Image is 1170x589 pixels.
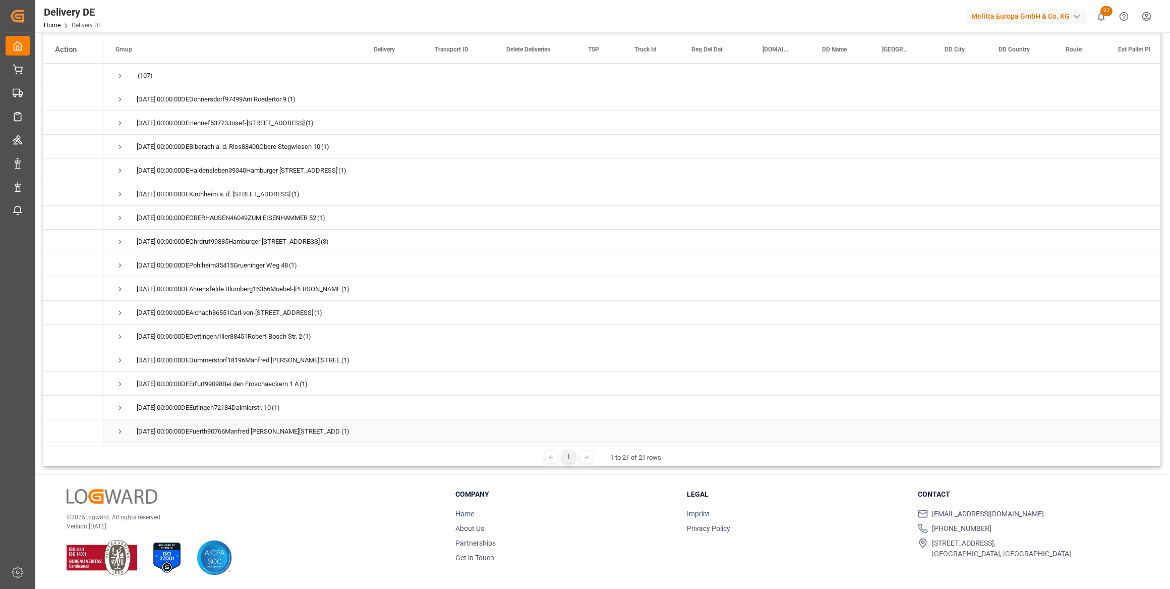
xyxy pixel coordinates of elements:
[455,489,674,500] h3: Company
[822,46,847,53] span: DD Name
[341,420,349,443] span: (1)
[455,539,496,547] a: Partnerships
[967,7,1090,26] button: Melitta Europa GmbH & Co. KG
[303,325,311,348] span: (1)
[1113,5,1135,28] button: Help Center
[67,489,157,504] img: Logward Logo
[1100,6,1113,16] span: 27
[43,253,103,277] div: Press SPACE to select this row.
[317,206,325,230] span: (1)
[43,64,103,87] div: Press SPACE to select this row.
[300,372,308,396] span: (1)
[43,443,103,467] div: Press SPACE to select this row.
[197,540,232,575] img: AICPA SOC
[289,254,297,277] span: (1)
[932,523,991,534] span: [PHONE_NUMBER]
[43,206,103,230] div: Press SPACE to select this row.
[314,301,322,325] span: (1)
[687,510,710,518] a: Imprint
[455,524,484,532] a: About Us
[562,451,575,463] div: 1
[43,277,103,301] div: Press SPACE to select this row.
[932,538,1071,559] span: [STREET_ADDRESS], [GEOGRAPHIC_DATA], [GEOGRAPHIC_DATA]
[137,230,320,253] div: [DATE] 00:00:00DEOhrdruf99885Hamburger [STREET_ADDRESS]
[455,554,494,562] a: Get in Touch
[455,510,474,518] a: Home
[137,278,340,301] div: [DATE] 00:00:00DEAhrensfelde Blumberg16356Moebel-[PERSON_NAME][STREET_ADDRESS]
[137,206,316,230] div: [DATE] 00:00:00DEOBERHAUSEN46049ZUM EISENHAMMER 52
[43,111,103,135] div: Press SPACE to select this row.
[1090,5,1113,28] button: show 27 new notifications
[932,509,1044,519] span: [EMAIL_ADDRESS][DOMAIN_NAME]
[967,9,1086,24] div: Melitta Europa GmbH & Co. KG
[43,182,103,206] div: Press SPACE to select this row.
[321,230,329,253] span: (3)
[44,5,102,20] div: Delivery DE
[918,489,1137,500] h3: Contact
[999,46,1030,53] span: DD Country
[43,325,103,348] div: Press SPACE to select this row.
[149,540,185,575] img: ISO 27001 Certification
[43,419,103,443] div: Press SPACE to select this row.
[291,183,300,206] span: (1)
[341,278,349,301] span: (1)
[43,135,103,158] div: Press SPACE to select this row.
[1066,46,1082,53] span: Route
[137,135,320,158] div: [DATE] 00:00:00DEBiberach a. d. Riss88400Obere Stegwiesen 10
[137,349,340,372] div: [DATE] 00:00:00DEDummerstorf18196Manfred [PERSON_NAME][STREET_ADDRESS]
[137,372,299,396] div: [DATE] 00:00:00DEErfurt99098Bei den Froschaeckern 1 A
[945,46,965,53] span: DD City
[341,349,349,372] span: (1)
[43,348,103,372] div: Press SPACE to select this row.
[137,325,302,348] div: [DATE] 00:00:00DEDettingen/Iller88451Robert-Bosch Str. 2
[272,396,280,419] span: (1)
[321,135,329,158] span: (1)
[55,45,77,54] div: Action
[137,396,271,419] div: [DATE] 00:00:00DEEutingen72184Daimlerstr. 10
[67,540,137,575] img: ISO 9001 & ISO 14001 Certification
[1118,46,1150,53] span: Est Pallet Pl
[44,22,61,29] a: Home
[691,46,723,53] span: Req Del Dat
[138,64,153,87] span: (107)
[687,524,730,532] a: Privacy Policy
[137,420,340,443] div: [DATE] 00:00:00DEFuerth90766Manfred [PERSON_NAME][STREET_ADDRESS]
[610,453,661,463] div: 1 to 21 of 21 rows
[338,159,346,182] span: (1)
[137,112,305,135] div: [DATE] 00:00:00DEHennef53773Josef-[STREET_ADDRESS]
[137,301,313,325] div: [DATE] 00:00:00DEAichach86551Carl-von-[STREET_ADDRESS]
[67,522,430,531] p: Version [DATE]
[306,112,314,135] span: (1)
[137,159,337,182] div: [DATE] 00:00:00DEHaldensleben39340Hamburger [STREET_ADDRESS]
[687,489,906,500] h3: Legal
[43,301,103,325] div: Press SPACE to select this row.
[763,46,789,53] span: [DOMAIN_NAME] Dat
[588,46,599,53] span: TSP
[435,46,469,53] span: Transport ID
[137,254,288,277] div: [DATE] 00:00:00DEPohlheim35415Grueninger Weg 48
[287,88,296,111] span: (1)
[43,396,103,419] div: Press SPACE to select this row.
[137,183,290,206] div: [DATE] 00:00:00DEKirchheim a. d. [STREET_ADDRESS]
[882,46,911,53] span: [GEOGRAPHIC_DATA]
[115,46,132,53] span: Group
[634,46,657,53] span: Truck Id
[374,46,395,53] span: Delivery
[137,88,286,111] div: [DATE] 00:00:00DEDonnersdorf97499Am Roedertor 9
[43,372,103,396] div: Press SPACE to select this row.
[43,158,103,182] div: Press SPACE to select this row.
[43,230,103,253] div: Press SPACE to select this row.
[506,46,550,53] span: Delete Deliveries
[43,87,103,111] div: Press SPACE to select this row.
[67,513,430,522] p: © 2025 Logward. All rights reserved.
